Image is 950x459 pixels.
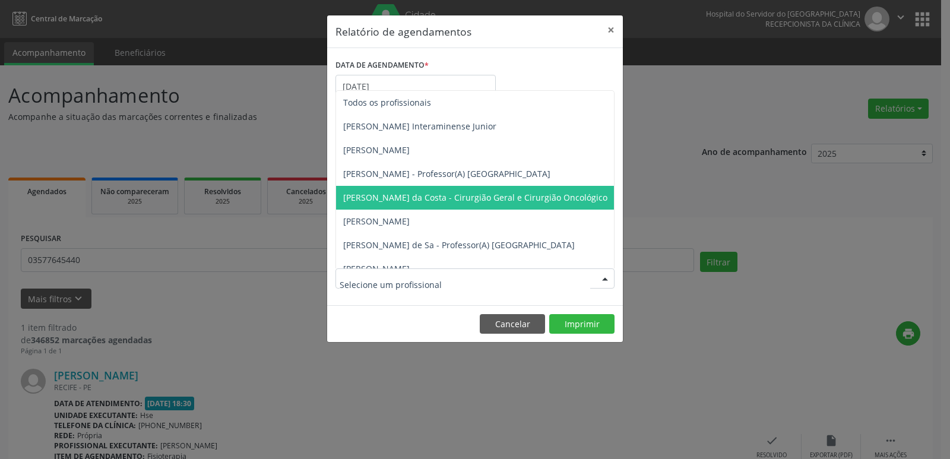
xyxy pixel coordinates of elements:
[343,239,575,251] span: [PERSON_NAME] de Sa - Professor(A) [GEOGRAPHIC_DATA]
[343,263,410,274] span: [PERSON_NAME]
[335,24,471,39] h5: Relatório de agendamentos
[599,15,623,45] button: Close
[343,168,550,179] span: [PERSON_NAME] - Professor(A) [GEOGRAPHIC_DATA]
[335,75,496,99] input: Selecione uma data ou intervalo
[343,192,607,203] span: [PERSON_NAME] da Costa - Cirurgião Geral e Cirurgião Oncológico
[480,314,545,334] button: Cancelar
[343,97,431,108] span: Todos os profissionais
[343,121,496,132] span: [PERSON_NAME] Interaminense Junior
[343,144,410,156] span: [PERSON_NAME]
[343,216,410,227] span: [PERSON_NAME]
[549,314,615,334] button: Imprimir
[335,56,429,75] label: DATA DE AGENDAMENTO
[340,273,590,296] input: Selecione um profissional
